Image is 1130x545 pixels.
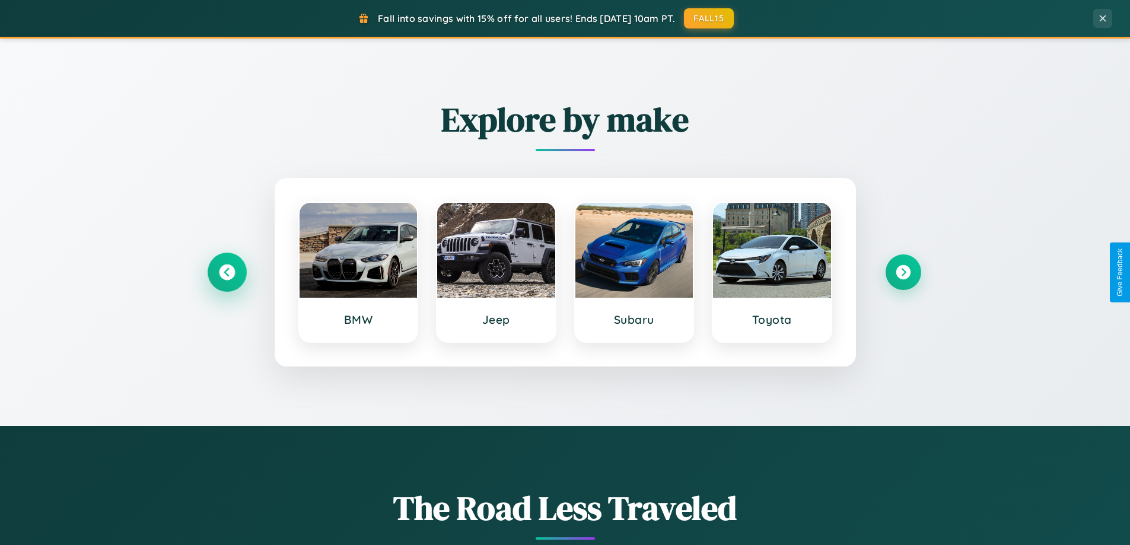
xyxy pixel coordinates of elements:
[378,12,675,24] span: Fall into savings with 15% off for all users! Ends [DATE] 10am PT.
[1116,248,1124,297] div: Give Feedback
[209,97,921,142] h2: Explore by make
[311,313,406,327] h3: BMW
[449,313,543,327] h3: Jeep
[684,8,734,28] button: FALL15
[209,485,921,531] h1: The Road Less Traveled
[587,313,682,327] h3: Subaru
[725,313,819,327] h3: Toyota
